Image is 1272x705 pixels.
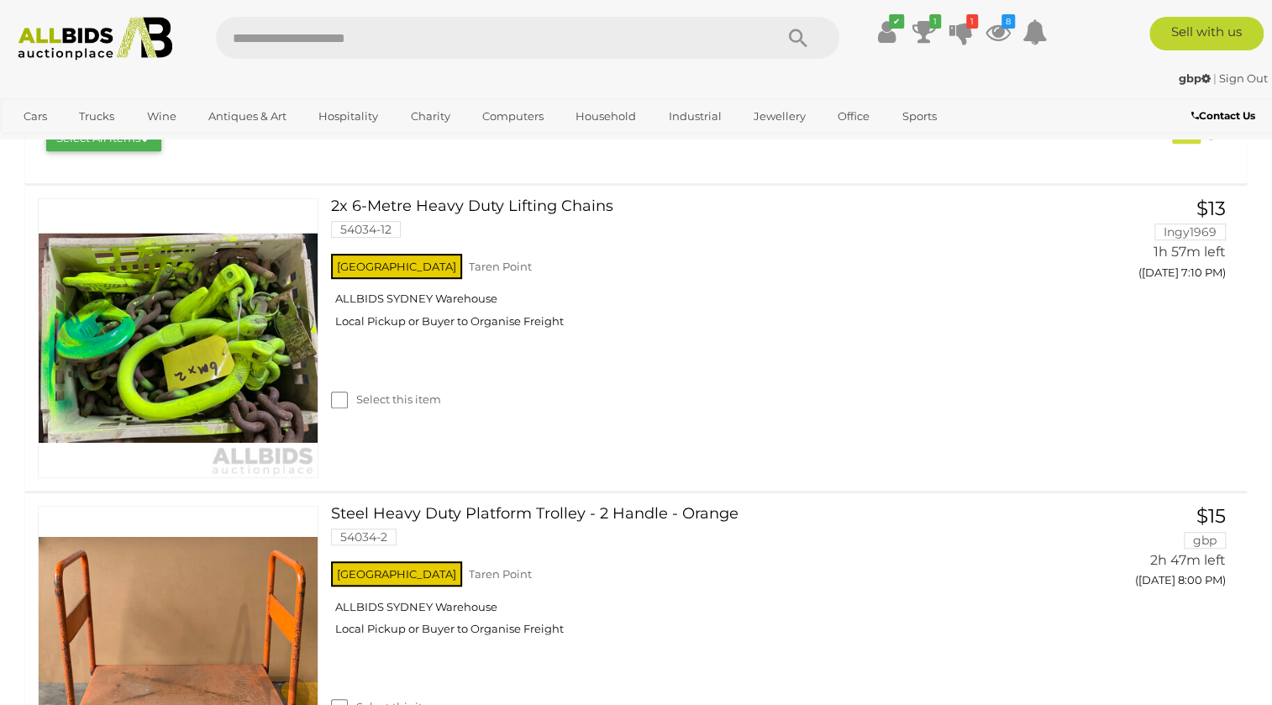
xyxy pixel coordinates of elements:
[471,103,555,130] a: Computers
[1196,197,1226,220] span: $13
[13,103,58,130] a: Cars
[344,198,1031,250] a: 2x 6-Metre Heavy Duty Lifting Chains 54034-12
[1179,71,1211,85] strong: gbp
[9,17,181,61] img: Allbids.com.au
[658,103,733,130] a: Industrial
[13,130,154,158] a: [GEOGRAPHIC_DATA]
[875,17,900,47] a: ✔
[197,103,297,130] a: Antiques & Art
[1179,71,1213,85] a: gbp
[344,506,1031,558] a: Steel Heavy Duty Platform Trolley - 2 Handle - Orange 54034-2
[331,392,441,408] label: Select this item
[889,14,904,29] i: ✔
[400,103,461,130] a: Charity
[1219,71,1268,85] a: Sign Out
[1196,504,1226,528] span: $15
[929,14,941,29] i: 1
[68,103,125,130] a: Trucks
[891,103,947,130] a: Sports
[912,17,937,47] a: 1
[1056,198,1230,288] a: $13 Ingy1969 1h 57m left ([DATE] 7:10 PM)
[1149,17,1264,50] a: Sell with us
[1056,506,1230,596] a: $15 gbp 2h 47m left ([DATE] 8:00 PM)
[565,103,647,130] a: Household
[743,103,817,130] a: Jewellery
[986,17,1011,47] a: 8
[1191,107,1259,125] a: Contact Us
[307,103,389,130] a: Hospitality
[949,17,974,47] a: 1
[966,14,978,29] i: 1
[827,103,880,130] a: Office
[136,103,187,130] a: Wine
[1213,71,1217,85] span: |
[1001,14,1015,29] i: 8
[755,17,839,59] button: Search
[1191,109,1255,122] b: Contact Us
